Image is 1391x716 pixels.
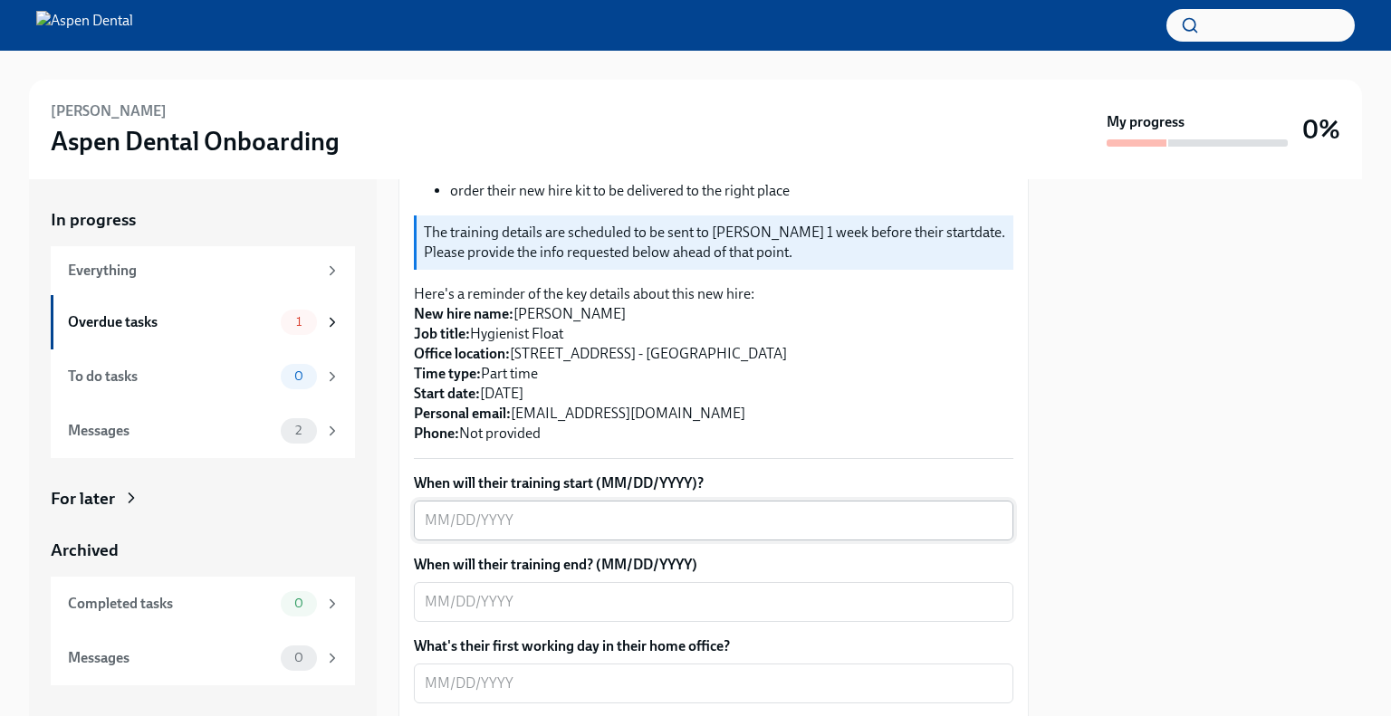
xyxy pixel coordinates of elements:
label: When will their training end? (MM/DD/YYYY) [414,555,1013,575]
a: Messages2 [51,404,355,458]
span: 2 [284,424,312,437]
strong: Personal email: [414,405,511,422]
div: Overdue tasks [68,312,273,332]
label: What's their first working day in their home office? [414,636,1013,656]
strong: Time type: [414,365,481,382]
a: Completed tasks0 [51,577,355,631]
div: Completed tasks [68,594,273,614]
span: 0 [283,651,314,664]
div: Messages [68,648,273,668]
strong: New hire name: [414,305,513,322]
p: Here's a reminder of the key details about this new hire: [PERSON_NAME] Hygienist Float [STREET_A... [414,284,1013,444]
div: To do tasks [68,367,273,387]
h6: [PERSON_NAME] [51,101,167,121]
strong: My progress [1107,112,1185,132]
span: 1 [285,315,312,329]
label: When will their training start (MM/DD/YYYY)? [414,473,1013,493]
li: order their new hire kit to be delivered to the right place [450,181,1013,201]
a: To do tasks0 [51,349,355,404]
img: Aspen Dental [36,11,133,40]
div: Everything [68,261,317,281]
a: In progress [51,208,355,232]
h3: Aspen Dental Onboarding [51,125,340,158]
a: For later [51,487,355,511]
h3: 0% [1302,113,1340,146]
strong: Start date: [414,385,480,402]
span: 0 [283,597,314,610]
p: The training details are scheduled to be sent to [PERSON_NAME] 1 week before their startdate. Ple... [424,223,1006,263]
strong: Job title: [414,325,470,342]
div: For later [51,487,115,511]
strong: Phone: [414,425,459,442]
div: Messages [68,421,273,441]
a: Overdue tasks1 [51,295,355,349]
strong: Office location: [414,345,510,362]
a: Messages0 [51,631,355,685]
a: Archived [51,539,355,562]
span: 0 [283,369,314,383]
a: Everything [51,246,355,295]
